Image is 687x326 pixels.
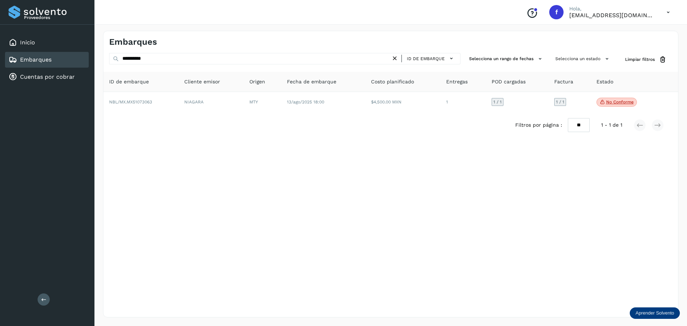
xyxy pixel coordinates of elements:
a: Cuentas por cobrar [20,73,75,80]
span: Cliente emisor [184,78,220,86]
span: Fecha de embarque [287,78,336,86]
p: facturacion@salgofreight.com [569,12,655,19]
td: $4,500.00 MXN [365,92,440,113]
div: Inicio [5,35,89,50]
td: MTY [244,92,281,113]
p: Hola, [569,6,655,12]
span: ID de embarque [109,78,149,86]
h4: Embarques [109,37,157,47]
td: 1 [440,92,486,113]
p: Aprender Solvento [635,310,674,316]
span: 1 / 1 [493,100,502,104]
span: Limpiar filtros [625,56,655,63]
span: 1 - 1 de 1 [601,121,622,129]
p: Proveedores [24,15,86,20]
span: Entregas [446,78,468,86]
span: Origen [249,78,265,86]
div: Cuentas por cobrar [5,69,89,85]
a: Inicio [20,39,35,46]
a: Embarques [20,56,52,63]
button: ID de embarque [405,53,457,64]
div: Aprender Solvento [630,307,680,319]
button: Limpiar filtros [619,53,672,66]
span: Filtros por página : [515,121,562,129]
span: 13/ago/2025 18:00 [287,99,324,104]
span: Costo planificado [371,78,414,86]
span: Factura [554,78,573,86]
div: Embarques [5,52,89,68]
span: Estado [596,78,613,86]
td: NIAGARA [179,92,244,113]
span: 1 / 1 [556,100,564,104]
span: NBL/MX.MX51073063 [109,99,152,104]
button: Selecciona un rango de fechas [466,53,547,65]
span: ID de embarque [407,55,445,62]
button: Selecciona un estado [552,53,614,65]
span: POD cargadas [492,78,526,86]
p: No conforme [606,99,634,104]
